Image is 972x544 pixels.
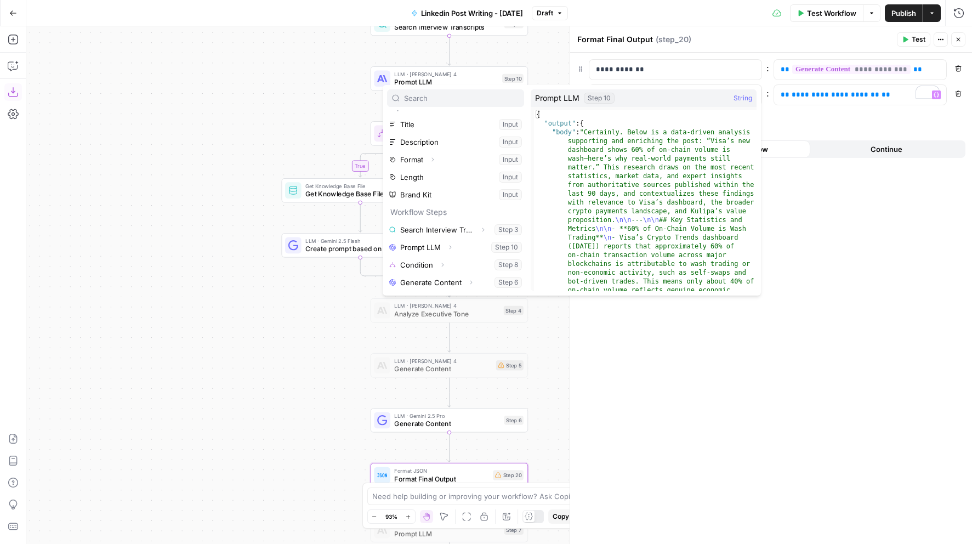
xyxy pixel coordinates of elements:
span: Copy [553,512,569,522]
div: LLM · Claude Opus 4Prompt LLMStep 7 [371,518,528,542]
span: Prompt LLM [394,529,500,539]
button: Select variable Prompt LLM [387,239,524,256]
button: Test [897,32,930,47]
div: LLM · Gemini 2.5 FlashCreate prompt based on topicStep 14 [282,233,439,258]
div: Step 10 [502,74,524,83]
button: Select variable Description [387,133,524,151]
div: Step 3 [504,19,524,29]
span: Generate Content [394,364,492,374]
g: Edge from step_4 to step_5 [448,322,451,352]
span: : [766,61,769,75]
div: Search Interview TranscriptsStep 3 [371,12,528,36]
span: LLM · [PERSON_NAME] 4 [394,356,492,365]
span: LLM · Gemini 2.5 Flash [305,237,408,245]
div: Step 7 [504,525,524,535]
span: Continue [871,144,902,155]
span: LLM · [PERSON_NAME] 4 [394,302,499,310]
span: Analyze Executive Tone [394,309,499,319]
div: Step 4 [504,306,524,315]
span: Draft [537,8,553,18]
g: Edge from step_6 to step_20 [448,433,451,462]
span: String [734,93,752,104]
div: ConditionConditionStep 8 [371,121,528,146]
span: Format Final Output [394,474,488,484]
button: Draft [532,6,568,20]
span: Test [912,35,925,44]
span: Get Knowledge Base File [305,182,409,190]
button: Test Workflow [790,4,863,22]
span: Test Workflow [807,8,856,19]
span: Search Interview Transcripts [394,22,500,32]
g: Edge from step_8-conditional-end to step_4 [448,279,451,297]
input: Search [404,93,519,104]
span: Prompt LLM [394,77,498,87]
span: : [766,87,769,100]
span: Prompt LLM [535,93,579,104]
div: LLM · [PERSON_NAME] 4Generate ContentStep 5 [371,353,528,378]
button: Select variable Search Interview Transcripts [387,221,524,239]
span: 93% [385,512,397,521]
button: Linkedin Post Writing - [DATE] [405,4,530,22]
span: Publish [891,8,916,19]
p: Workflow Steps [387,203,524,221]
span: Generate Content [394,419,500,429]
div: Step 6 [504,416,524,425]
div: To enrich screen reader interactions, please activate Accessibility in Grammarly extension settings [774,85,946,105]
button: Publish [885,4,923,22]
div: LLM · Gemini 2.5 ProGenerate ContentStep 6 [371,408,528,433]
textarea: Format Final Output [577,34,653,45]
button: Select variable Condition [387,256,524,274]
g: Edge from step_14 to step_8-conditional-end [360,258,449,281]
button: Continue [810,140,964,158]
div: Step 5 [496,360,524,371]
span: Create prompt based on topic [305,244,408,254]
g: Edge from step_13 to step_14 [359,202,362,232]
span: Format JSON [394,467,488,475]
div: Format JSONFormat Final OutputStep 20 [371,463,528,488]
button: Select variable Length [387,168,524,186]
button: Select variable Format [387,151,524,168]
button: Select variable Generate Content [387,274,524,291]
span: LLM · [PERSON_NAME] 4 [394,70,498,78]
g: Edge from step_3 to step_10 [448,36,451,65]
div: LLM · [PERSON_NAME] 4Analyze Executive ToneStep 4 [371,298,528,323]
span: LLM · Gemini 2.5 Pro [394,412,500,420]
div: Step 20 [493,470,524,480]
g: Edge from step_5 to step_6 [448,377,451,407]
button: Select variable Brand Kit [387,186,524,203]
span: ( step_20 ) [656,34,691,45]
g: Edge from step_8 to step_13 [359,146,449,177]
span: Linkedin Post Writing - [DATE] [421,8,523,19]
button: Copy [548,509,573,524]
span: Get Knowledge Base File [305,189,409,199]
div: LLM · [PERSON_NAME] 4Prompt LLMStep 10 [371,66,528,91]
div: Get Knowledge Base FileGet Knowledge Base FileStep 13 [282,178,439,203]
div: Step 10 [584,93,615,104]
button: Select variable Title [387,116,524,133]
